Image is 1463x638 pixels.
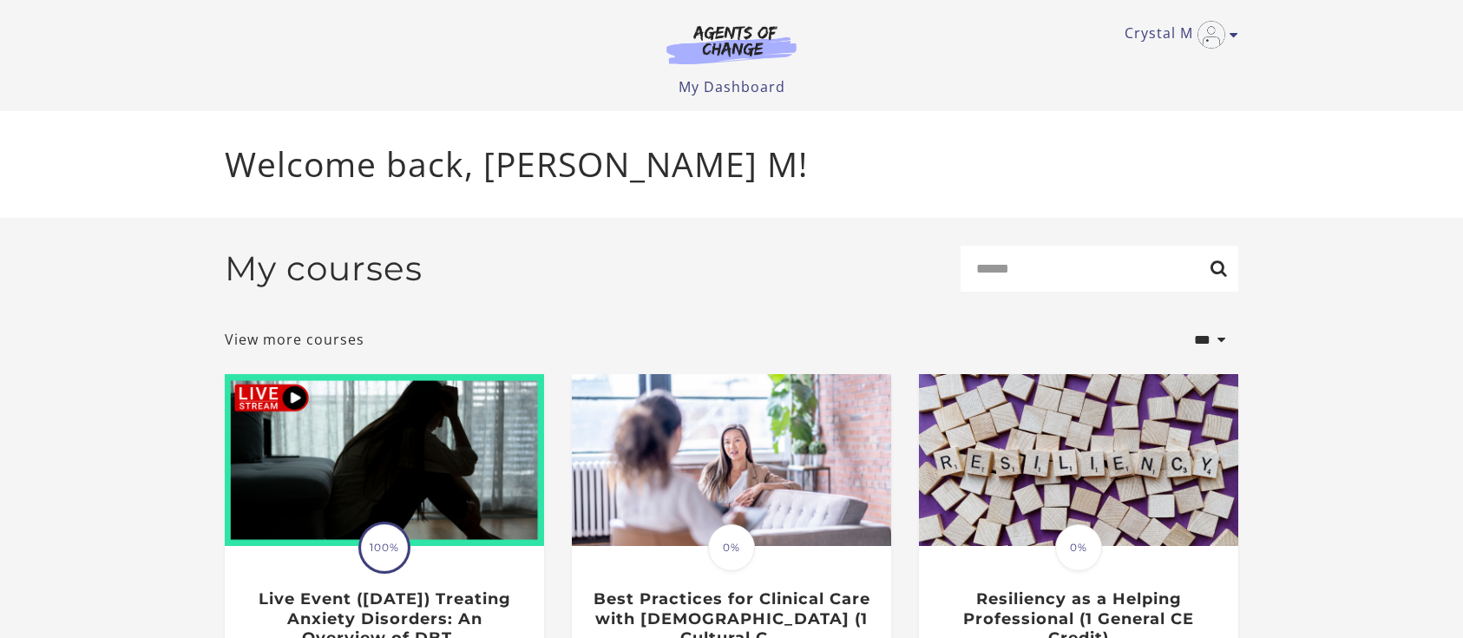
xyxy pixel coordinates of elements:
h2: My courses [225,248,423,289]
a: My Dashboard [679,77,785,96]
span: 0% [708,524,755,571]
span: 100% [361,524,408,571]
span: 0% [1055,524,1102,571]
img: Agents of Change Logo [648,24,815,64]
a: View more courses [225,329,364,350]
a: Toggle menu [1125,21,1230,49]
p: Welcome back, [PERSON_NAME] M! [225,139,1238,190]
